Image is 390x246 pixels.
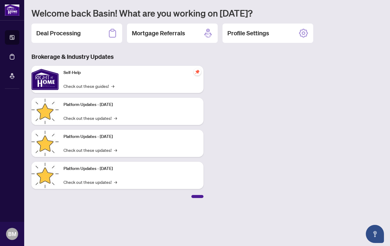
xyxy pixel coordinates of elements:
span: → [111,83,114,89]
img: logo [5,5,19,16]
h3: Brokerage & Industry Updates [31,53,203,61]
h1: Welcome back Basin! What are you working on [DATE]? [31,7,383,19]
span: → [114,147,117,153]
a: Check out these updates!→ [63,179,117,185]
h2: Mortgage Referrals [132,29,185,37]
span: → [114,115,117,121]
span: BM [8,230,16,238]
p: Platform Updates - [DATE] [63,133,199,140]
span: → [114,179,117,185]
h2: Profile Settings [227,29,269,37]
a: Check out these updates!→ [63,115,117,121]
p: Platform Updates - [DATE] [63,165,199,172]
span: pushpin [194,68,201,75]
p: Self-Help [63,69,199,76]
img: Self-Help [31,66,59,93]
img: Platform Updates - July 21, 2025 [31,98,59,125]
a: Check out these guides!→ [63,83,114,89]
img: Platform Updates - July 8, 2025 [31,130,59,157]
h2: Deal Processing [36,29,81,37]
img: Platform Updates - June 23, 2025 [31,162,59,189]
a: Check out these updates!→ [63,147,117,153]
button: Open asap [366,225,384,243]
p: Platform Updates - [DATE] [63,101,199,108]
